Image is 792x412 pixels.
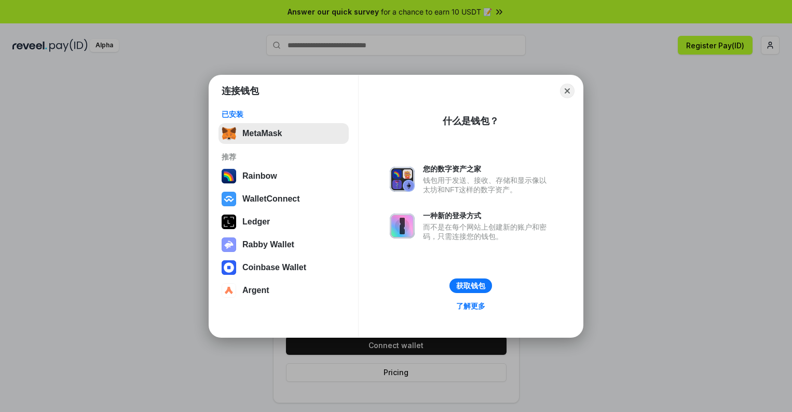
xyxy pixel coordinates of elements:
img: svg+xml,%3Csvg%20fill%3D%22none%22%20height%3D%2233%22%20viewBox%3D%220%200%2035%2033%22%20width%... [222,126,236,141]
div: Argent [242,286,269,295]
div: 而不是在每个网站上创建新的账户和密码，只需连接您的钱包。 [423,222,552,241]
div: 什么是钱包？ [443,115,499,127]
div: Ledger [242,217,270,227]
img: svg+xml,%3Csvg%20width%3D%22120%22%20height%3D%22120%22%20viewBox%3D%220%200%20120%20120%22%20fil... [222,169,236,183]
button: Close [560,84,575,98]
div: WalletConnect [242,194,300,204]
a: 了解更多 [450,299,491,313]
img: svg+xml,%3Csvg%20xmlns%3D%22http%3A%2F%2Fwww.w3.org%2F2000%2Fsvg%22%20fill%3D%22none%22%20viewBox... [390,214,415,238]
button: Coinbase Wallet [219,257,349,278]
div: 获取钱包 [456,281,485,290]
div: Rabby Wallet [242,240,294,249]
div: 一种新的登录方式 [423,211,552,220]
img: svg+xml,%3Csvg%20xmlns%3D%22http%3A%2F%2Fwww.w3.org%2F2000%2Fsvg%22%20width%3D%2228%22%20height%3... [222,215,236,229]
div: 了解更多 [456,301,485,311]
h1: 连接钱包 [222,85,259,97]
button: Rabby Wallet [219,234,349,255]
button: Ledger [219,211,349,232]
button: Argent [219,280,349,301]
img: svg+xml,%3Csvg%20xmlns%3D%22http%3A%2F%2Fwww.w3.org%2F2000%2Fsvg%22%20fill%3D%22none%22%20viewBox... [222,237,236,252]
img: svg+xml,%3Csvg%20width%3D%2228%22%20height%3D%2228%22%20viewBox%3D%220%200%2028%2028%22%20fill%3D... [222,260,236,275]
div: 已安装 [222,110,346,119]
button: 获取钱包 [449,278,492,293]
div: MetaMask [242,129,282,138]
img: svg+xml,%3Csvg%20width%3D%2228%22%20height%3D%2228%22%20viewBox%3D%220%200%2028%2028%22%20fill%3D... [222,192,236,206]
button: WalletConnect [219,189,349,209]
img: svg+xml,%3Csvg%20width%3D%2228%22%20height%3D%2228%22%20viewBox%3D%220%200%2028%2028%22%20fill%3D... [222,283,236,298]
button: MetaMask [219,123,349,144]
img: svg+xml,%3Csvg%20xmlns%3D%22http%3A%2F%2Fwww.w3.org%2F2000%2Fsvg%22%20fill%3D%22none%22%20viewBox... [390,167,415,192]
div: Coinbase Wallet [242,263,306,272]
div: Rainbow [242,171,277,181]
button: Rainbow [219,166,349,187]
div: 推荐 [222,152,346,162]
div: 钱包用于发送、接收、存储和显示像以太坊和NFT这样的数字资产。 [423,176,552,194]
div: 您的数字资产之家 [423,164,552,174]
